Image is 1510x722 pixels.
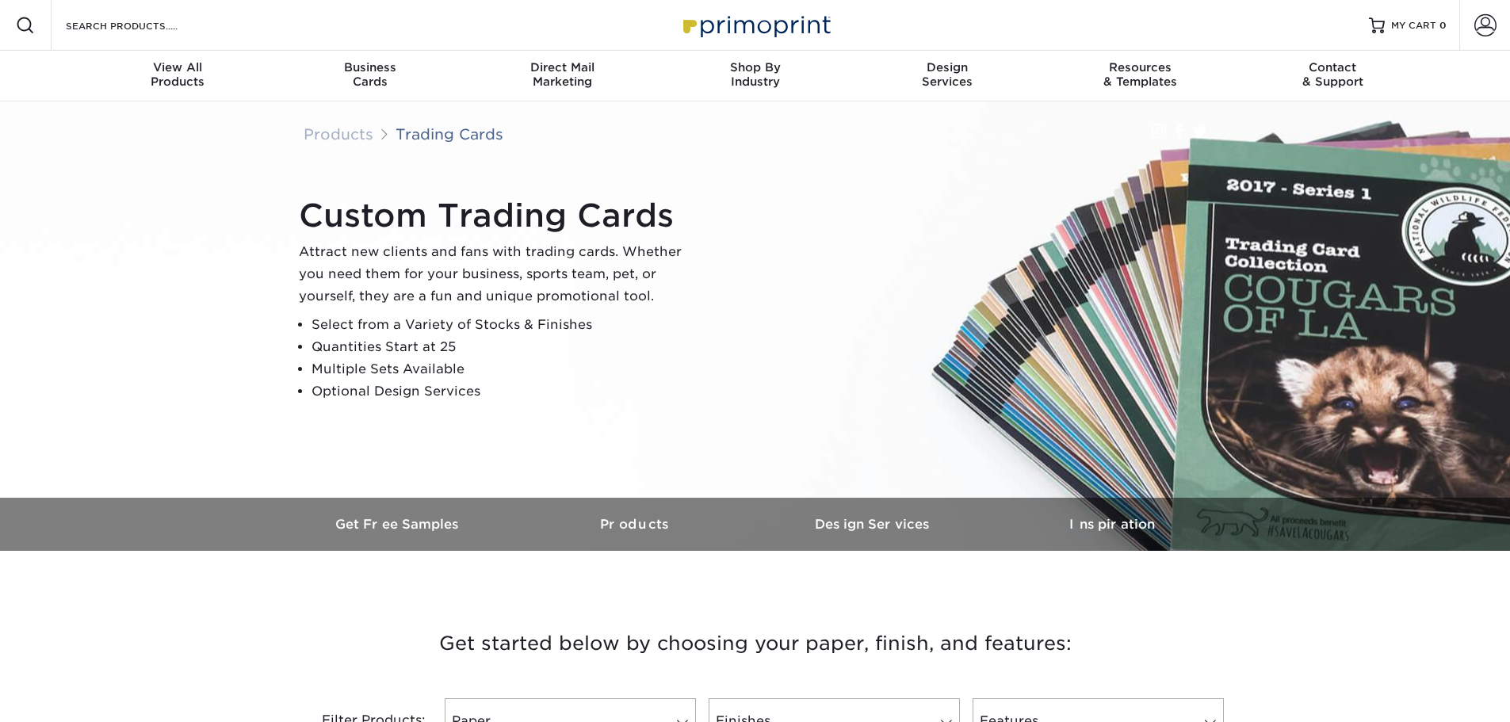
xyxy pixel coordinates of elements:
[755,498,993,551] a: Design Services
[993,517,1231,532] h3: Inspiration
[280,498,518,551] a: Get Free Samples
[851,51,1044,101] a: DesignServices
[273,60,466,89] div: Cards
[299,241,695,308] p: Attract new clients and fans with trading cards. Whether you need them for your business, sports ...
[82,60,274,89] div: Products
[299,197,695,235] h1: Custom Trading Cards
[851,60,1044,74] span: Design
[292,608,1219,679] h3: Get started below by choosing your paper, finish, and features:
[82,60,274,74] span: View All
[312,358,695,380] li: Multiple Sets Available
[1044,60,1237,89] div: & Templates
[312,336,695,358] li: Quantities Start at 25
[1044,60,1237,74] span: Resources
[466,51,659,101] a: Direct MailMarketing
[755,517,993,532] h3: Design Services
[396,125,503,143] a: Trading Cards
[1237,60,1429,89] div: & Support
[1391,19,1436,32] span: MY CART
[659,51,851,101] a: Shop ByIndustry
[466,60,659,74] span: Direct Mail
[1439,20,1447,31] span: 0
[304,125,373,143] a: Products
[312,314,695,336] li: Select from a Variety of Stocks & Finishes
[273,51,466,101] a: BusinessCards
[1044,51,1237,101] a: Resources& Templates
[518,498,755,551] a: Products
[518,517,755,532] h3: Products
[1237,51,1429,101] a: Contact& Support
[851,60,1044,89] div: Services
[1237,60,1429,74] span: Contact
[676,8,835,42] img: Primoprint
[280,517,518,532] h3: Get Free Samples
[993,498,1231,551] a: Inspiration
[466,60,659,89] div: Marketing
[312,380,695,403] li: Optional Design Services
[82,51,274,101] a: View AllProducts
[659,60,851,74] span: Shop By
[64,16,219,35] input: SEARCH PRODUCTS.....
[273,60,466,74] span: Business
[659,60,851,89] div: Industry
